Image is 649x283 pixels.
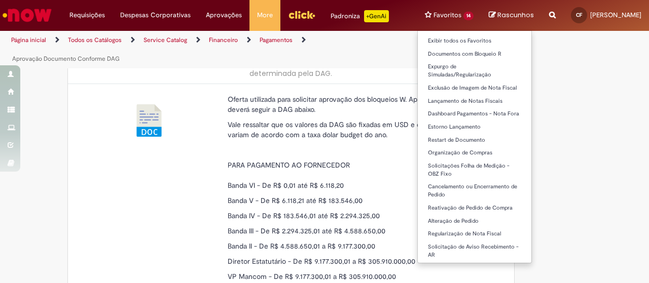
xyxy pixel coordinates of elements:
a: Rascunhos [489,11,534,20]
a: Regularização de Nota Fiscal [418,228,531,239]
a: Aprovação Documento Conforme DAG [12,55,120,63]
a: Restart de Documento [418,135,531,146]
a: Dashboard Pagamentos - Nota Fora [418,108,531,119]
span: Rascunhos [497,10,534,20]
p: Vale ressaltar que os valores da DAG são fixadas em USD e que os valores em BRL variam de acordo ... [228,119,496,140]
span: Requisições [69,10,105,20]
span: Aprovações [206,10,242,20]
p: Diretor Estatutário - De R$ 9.177.300,01 a R$ 305.910.000,00 [228,256,496,266]
a: Estorno Lançamento [418,122,531,133]
a: Exclusão de Imagem de Nota Fiscal [418,83,531,94]
a: Cancelamento ou Encerramento de Pedido [418,181,531,200]
a: Solicitações Folha de Medição - OBZ Fixo [418,160,531,179]
p: Oferta utilizada para solicitar aprovação dos bloqueios W. Aprovação do chamado deverá seguir a D... [228,94,496,114]
ul: Trilhas de página [8,31,425,68]
a: Exibir todos os Favoritos [418,35,531,47]
img: ServiceNow [1,5,53,25]
span: Despesas Corporativas [120,10,191,20]
p: +GenAi [364,10,389,22]
div: Padroniza [331,10,389,22]
a: Expurgo de Simuladas/Regularização [418,61,531,80]
a: Reativação de Pedido de Compra [418,203,531,214]
div: Esta oferta é utilizada para o Campo solicitar a aprovação do documento que esta fora da alçada d... [78,58,504,78]
a: Organização de Compras [418,147,531,158]
p: Banda II - De R$ 4.588.650,01 a R$ 9.177.300,00 [228,241,496,251]
a: Financeiro [209,36,238,44]
span: [PERSON_NAME] [590,11,641,19]
span: CF [576,12,582,18]
p: PARA PAGAMENTO AO FORNECEDOR Banda VI - De R$ 0,01 até R$ 6.118,20 [228,160,496,190]
img: click_logo_yellow_360x200.png [288,7,315,22]
img: Aprovação Documento Conforme DAG [133,104,165,137]
p: VP Mancom - De R$ 9.177.300,01 a R$ 305.910.000,00 [228,271,496,281]
p: Banda IV - De R$ 183.546,01 até R$ 2.294.325,00 [228,211,496,221]
a: Todos os Catálogos [68,36,122,44]
a: Página inicial [11,36,46,44]
span: More [257,10,273,20]
p: Banda III - De R$ 2.294.325,01 até R$ 4.588.650,00 [228,226,496,236]
p: Banda V - De R$ 6.118,21 até R$ 183.546,00 [228,195,496,206]
a: Lançamento de Notas Fiscais [418,96,531,107]
a: Documentos com Bloqueio R [418,49,531,60]
a: Alteração de Pedido [418,216,531,227]
a: Service Catalog [143,36,187,44]
a: Solicitação de Aviso Recebimento - AR [418,241,531,260]
a: Pagamentos [260,36,293,44]
span: 14 [463,12,474,20]
ul: Favoritos [417,30,532,263]
span: Favoritos [434,10,461,20]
